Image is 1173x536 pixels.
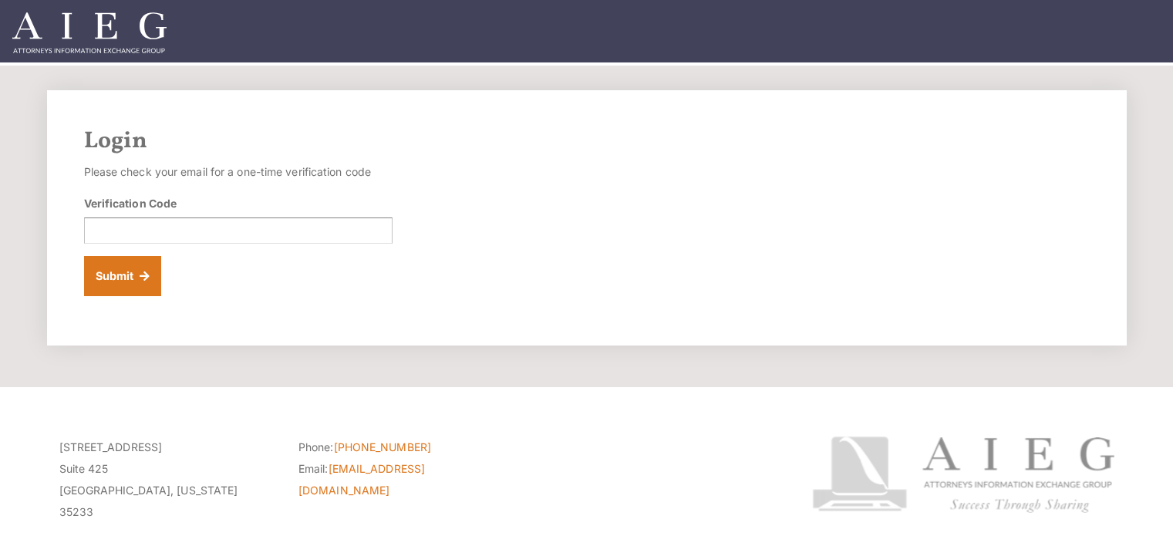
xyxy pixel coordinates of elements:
[84,195,177,211] label: Verification Code
[812,437,1114,513] img: Attorneys Information Exchange Group logo
[84,127,1090,155] h2: Login
[84,161,393,183] p: Please check your email for a one-time verification code
[298,437,514,458] li: Phone:
[59,437,275,523] p: [STREET_ADDRESS] Suite 425 [GEOGRAPHIC_DATA], [US_STATE] 35233
[334,440,431,453] a: [PHONE_NUMBER]
[12,12,167,53] img: Attorneys Information Exchange Group
[298,458,514,501] li: Email:
[298,462,425,497] a: [EMAIL_ADDRESS][DOMAIN_NAME]
[84,256,162,296] button: Submit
